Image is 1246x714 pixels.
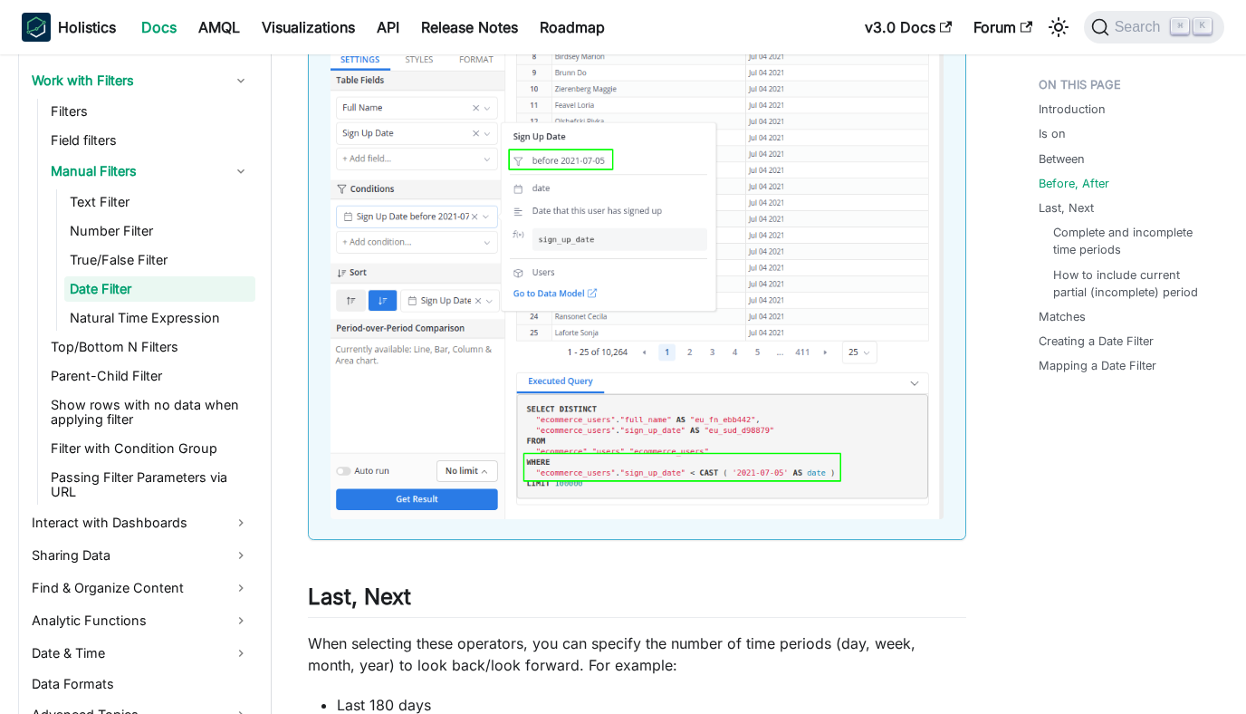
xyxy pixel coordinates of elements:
[45,465,255,505] a: Passing Filter Parameters via URL
[1039,199,1094,217] a: Last, Next
[410,13,529,42] a: Release Notes
[26,541,255,570] a: Sharing Data
[308,584,966,618] h2: Last, Next
[45,363,255,389] a: Parent-Child Filter
[22,13,51,42] img: Holistics
[251,13,366,42] a: Visualizations
[1039,308,1086,325] a: Matches
[64,305,255,331] a: Natural Time Expression
[64,218,255,244] a: Number Filter
[366,13,410,42] a: API
[963,13,1043,42] a: Forum
[45,436,255,461] a: Filter with Condition Group
[26,574,255,603] a: Find & Organize Content
[26,66,255,95] a: Work with Filters
[1039,101,1106,118] a: Introduction
[64,189,255,215] a: Text Filter
[187,13,251,42] a: AMQL
[64,247,255,273] a: True/False Filter
[1193,18,1212,34] kbd: K
[45,99,255,124] a: Filters
[1039,150,1085,168] a: Between
[26,671,255,697] a: Data Formats
[45,334,255,360] a: Top/Bottom N Filters
[45,157,255,186] a: Manual Filters
[45,128,255,153] a: Field filters
[529,13,616,42] a: Roadmap
[854,13,963,42] a: v3.0 Docs
[1039,357,1156,374] a: Mapping a Date Filter
[58,16,116,38] b: Holistics
[1171,18,1189,34] kbd: ⌘
[130,13,187,42] a: Docs
[64,276,255,302] a: Date Filter
[45,392,255,432] a: Show rows with no data when applying filter
[1053,266,1210,301] a: How to include current partial (incomplete) period
[1039,333,1154,350] a: Creating a Date Filter
[26,639,255,668] a: Date & Time
[22,13,116,42] a: HolisticsHolistics
[1044,13,1073,42] button: Switch between dark and light mode (currently light mode)
[1053,224,1210,258] a: Complete and incomplete time periods
[1109,19,1172,35] span: Search
[26,606,255,635] a: Analytic Functions
[26,508,255,537] a: Interact with Dashboards
[1039,125,1066,142] a: Is on
[1039,175,1109,192] a: Before, After
[1084,11,1224,43] button: Search (Command+K)
[308,632,966,676] p: When selecting these operators, you can specify the number of time periods (day, week, month, yea...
